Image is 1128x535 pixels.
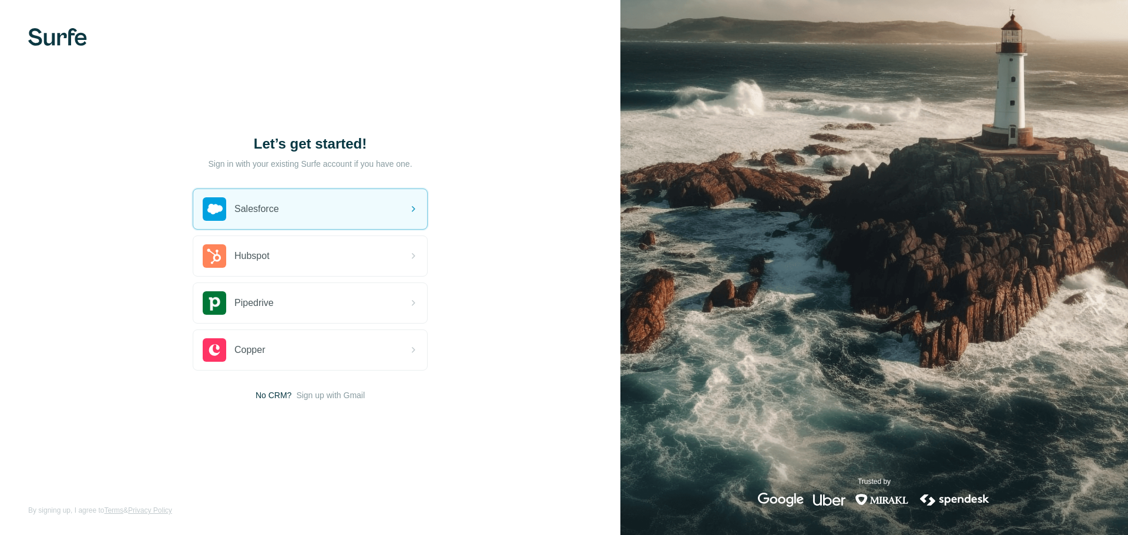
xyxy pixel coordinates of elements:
[918,493,991,507] img: spendesk's logo
[296,389,365,401] button: Sign up with Gmail
[193,134,428,153] h1: Let’s get started!
[234,343,265,357] span: Copper
[758,493,804,507] img: google's logo
[855,493,909,507] img: mirakl's logo
[858,476,891,487] p: Trusted by
[28,28,87,46] img: Surfe's logo
[28,505,172,516] span: By signing up, I agree to &
[234,249,270,263] span: Hubspot
[256,389,291,401] span: No CRM?
[208,158,412,170] p: Sign in with your existing Surfe account if you have one.
[104,506,123,514] a: Terms
[203,197,226,221] img: salesforce's logo
[128,506,172,514] a: Privacy Policy
[203,291,226,315] img: pipedrive's logo
[203,338,226,362] img: copper's logo
[813,493,845,507] img: uber's logo
[234,296,274,310] span: Pipedrive
[234,202,279,216] span: Salesforce
[203,244,226,268] img: hubspot's logo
